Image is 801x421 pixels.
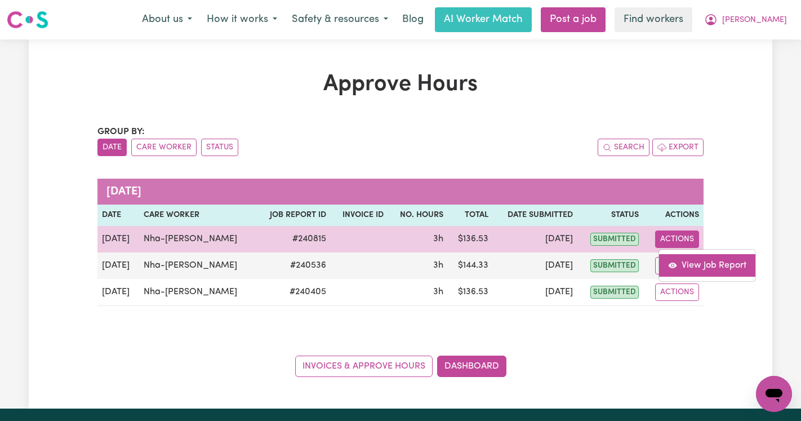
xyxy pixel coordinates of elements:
th: Date Submitted [493,205,578,226]
th: No. Hours [388,205,448,226]
iframe: Button to launch messaging window [756,376,792,412]
th: Actions [643,205,704,226]
button: Actions [655,231,699,248]
div: Actions [658,249,756,282]
th: Date [97,205,139,226]
h1: Approve Hours [97,71,704,98]
a: View job report 240815 [659,254,755,277]
td: [DATE] [97,279,139,306]
td: # 240536 [256,252,331,279]
button: How it works [199,8,284,32]
a: AI Worker Match [435,7,532,32]
button: My Account [697,8,794,32]
a: Post a job [541,7,606,32]
a: Dashboard [437,356,506,377]
th: Invoice ID [331,205,388,226]
span: 3 hours [433,261,443,270]
caption: [DATE] [97,179,704,205]
button: Actions [655,283,699,301]
td: [DATE] [97,252,139,279]
button: sort invoices by care worker [131,139,197,156]
span: submitted [590,286,639,299]
a: Blog [395,7,430,32]
td: Nha-[PERSON_NAME] [139,252,256,279]
td: [DATE] [493,252,578,279]
img: Careseekers logo [7,10,48,30]
span: Group by: [97,127,145,136]
th: Job Report ID [256,205,331,226]
span: [PERSON_NAME] [722,14,787,26]
button: sort invoices by paid status [201,139,238,156]
span: 3 hours [433,287,443,296]
span: submitted [590,259,639,272]
button: Safety & resources [284,8,395,32]
td: [DATE] [493,226,578,252]
th: Total [448,205,493,226]
button: sort invoices by date [97,139,127,156]
td: # 240405 [256,279,331,306]
a: Invoices & Approve Hours [295,356,433,377]
span: submitted [590,233,639,246]
a: Find workers [615,7,692,32]
td: [DATE] [97,226,139,252]
td: $ 136.53 [448,279,493,306]
td: Nha-[PERSON_NAME] [139,279,256,306]
td: # 240815 [256,226,331,252]
button: Export [652,139,704,156]
td: $ 144.33 [448,252,493,279]
button: Actions [655,257,699,274]
button: Search [598,139,649,156]
td: Nha-[PERSON_NAME] [139,226,256,252]
th: Status [577,205,643,226]
td: $ 136.53 [448,226,493,252]
span: 3 hours [433,234,443,243]
td: [DATE] [493,279,578,306]
button: About us [135,8,199,32]
a: Careseekers logo [7,7,48,33]
th: Care worker [139,205,256,226]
